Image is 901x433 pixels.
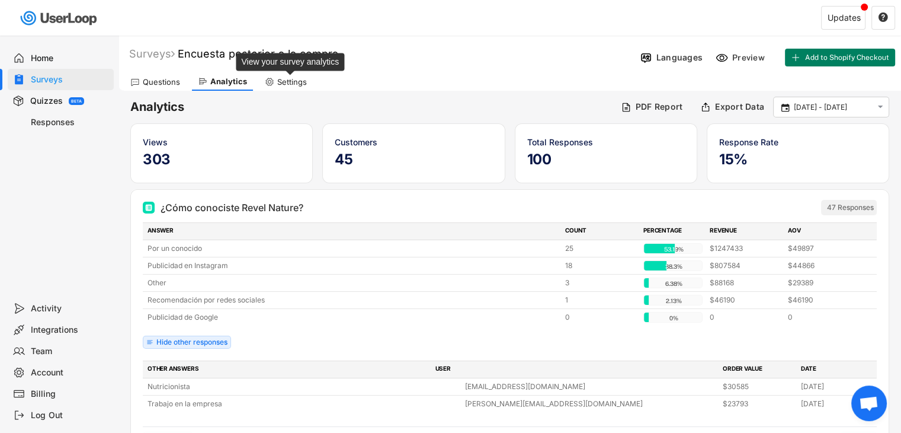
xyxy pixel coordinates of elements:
[565,278,636,288] div: 3
[719,151,877,168] h5: 15%
[527,151,685,168] h5: 100
[646,244,701,254] div: 53.19%
[732,52,768,63] div: Preview
[465,381,716,392] div: [EMAIL_ADDRESS][DOMAIN_NAME]
[31,303,109,314] div: Activity
[710,260,781,271] div: $807584
[148,278,558,288] div: Other
[527,136,685,148] div: Total Responses
[148,312,558,323] div: Publicidad de Google
[788,278,859,288] div: $29389
[31,367,109,378] div: Account
[781,101,790,112] text: 
[643,226,703,237] div: PERCENTAGE
[646,278,701,289] div: 6.38%
[31,410,109,421] div: Log Out
[565,260,636,271] div: 18
[31,53,109,64] div: Home
[465,399,716,409] div: [PERSON_NAME][EMAIL_ADDRESS][DOMAIN_NAME]
[31,389,109,400] div: Billing
[801,381,872,392] div: [DATE]
[710,295,781,305] div: $46190
[878,12,888,23] text: 
[780,102,791,113] button: 
[723,399,794,409] div: $23793
[148,226,558,237] div: ANSWER
[31,74,109,85] div: Surveys
[30,95,63,107] div: Quizzes
[785,49,895,66] button: Add to Shopify Checkout
[145,204,152,211] img: Multi Select
[148,243,558,254] div: Por un conocido
[277,77,307,87] div: Settings
[878,102,883,112] text: 
[710,312,781,323] div: 0
[335,136,492,148] div: Customers
[636,101,683,112] div: PDF Report
[710,243,781,254] div: $1247433
[143,136,300,148] div: Views
[143,77,180,87] div: Questions
[788,243,859,254] div: $49897
[646,313,701,323] div: 0%
[723,364,794,375] div: ORDER VALUE
[565,295,636,305] div: 1
[148,381,458,392] div: Nutricionista
[710,278,781,288] div: $88168
[435,364,716,375] div: USER
[148,399,458,409] div: Trabajo en la empresa
[805,54,889,61] span: Add to Shopify Checkout
[723,381,794,392] div: $30585
[565,243,636,254] div: 25
[178,47,338,60] font: Encuesta posterior a la compra
[161,200,303,215] div: ¿Cómo conociste Revel Nature?
[565,226,636,237] div: COUNT
[710,226,781,237] div: REVENUE
[788,260,859,271] div: $44866
[148,260,558,271] div: Publicidad en Instagram
[828,14,861,22] div: Updates
[31,324,109,336] div: Integrations
[148,295,558,305] div: Recomendación por redes sociales
[31,117,109,128] div: Responses
[335,151,492,168] h5: 45
[130,99,612,115] h6: Analytics
[794,101,872,113] input: Select Date Range
[715,101,764,112] div: Export Data
[646,261,701,272] div: 38.3%
[719,136,877,148] div: Response Rate
[878,12,889,23] button: 
[71,99,82,103] div: BETA
[788,312,859,323] div: 0
[656,52,703,63] div: Languages
[875,102,886,112] button: 
[210,77,247,87] div: Analytics
[143,151,300,168] h5: 303
[640,52,652,64] img: Language%20Icon.svg
[788,226,859,237] div: AOV
[788,295,859,305] div: $46190
[565,312,636,323] div: 0
[851,386,887,421] div: Chat abierto
[801,399,872,409] div: [DATE]
[827,203,874,212] div: 47 Responses
[801,364,872,375] div: DATE
[18,6,101,30] img: userloop-logo-01.svg
[646,295,701,306] div: 2.13%
[148,364,428,375] div: OTHER ANSWERS
[129,47,175,61] div: Surveys
[156,339,227,346] div: Hide other responses
[31,346,109,357] div: Team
